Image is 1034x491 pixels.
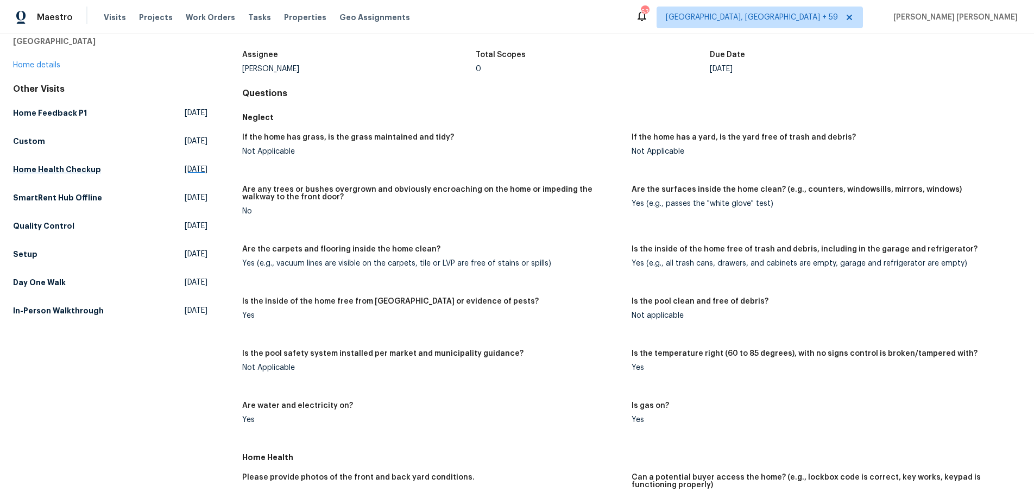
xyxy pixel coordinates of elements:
[185,305,207,316] span: [DATE]
[632,402,669,410] h5: Is gas on?
[242,51,278,59] h5: Assignee
[242,452,1021,463] h5: Home Health
[632,186,962,193] h5: Are the surfaces inside the home clean? (e.g., counters, windowsills, mirrors, windows)
[13,244,207,264] a: Setup[DATE]
[185,277,207,288] span: [DATE]
[13,103,207,123] a: Home Feedback P1[DATE]
[13,305,104,316] h5: In-Person Walkthrough
[632,148,1012,155] div: Not Applicable
[13,164,101,175] h5: Home Health Checkup
[13,221,74,231] h5: Quality Control
[13,273,207,292] a: Day One Walk[DATE]
[13,188,207,207] a: SmartRent Hub Offline[DATE]
[242,207,623,215] div: No
[242,364,623,372] div: Not Applicable
[13,301,207,320] a: In-Person Walkthrough[DATE]
[248,14,271,21] span: Tasks
[13,216,207,236] a: Quality Control[DATE]
[242,350,524,357] h5: Is the pool safety system installed per market and municipality guidance?
[185,136,207,147] span: [DATE]
[13,131,207,151] a: Custom[DATE]
[710,51,745,59] h5: Due Date
[632,474,1012,489] h5: Can a potential buyer access the home? (e.g., lockbox code is correct, key works, keypad is funct...
[13,84,207,95] div: Other Visits
[242,416,623,424] div: Yes
[242,474,475,481] h5: Please provide photos of the front and back yard conditions.
[641,7,648,17] div: 633
[476,65,709,73] div: 0
[13,108,87,118] h5: Home Feedback P1
[666,12,838,23] span: [GEOGRAPHIC_DATA], [GEOGRAPHIC_DATA] + 59
[185,249,207,260] span: [DATE]
[13,61,60,69] a: Home details
[13,277,66,288] h5: Day One Walk
[13,249,37,260] h5: Setup
[632,312,1012,319] div: Not applicable
[185,192,207,203] span: [DATE]
[242,65,476,73] div: [PERSON_NAME]
[632,364,1012,372] div: Yes
[242,298,539,305] h5: Is the inside of the home free from [GEOGRAPHIC_DATA] or evidence of pests?
[242,148,623,155] div: Not Applicable
[632,416,1012,424] div: Yes
[889,12,1018,23] span: [PERSON_NAME] [PERSON_NAME]
[242,88,1021,99] h4: Questions
[476,51,526,59] h5: Total Scopes
[186,12,235,23] span: Work Orders
[37,12,73,23] span: Maestro
[139,12,173,23] span: Projects
[242,134,454,141] h5: If the home has grass, is the grass maintained and tidy?
[339,12,410,23] span: Geo Assignments
[710,65,943,73] div: [DATE]
[632,200,1012,207] div: Yes (e.g., passes the "white glove" test)
[242,186,623,201] h5: Are any trees or bushes overgrown and obviously encroaching on the home or impeding the walkway t...
[632,260,1012,267] div: Yes (e.g., all trash cans, drawers, and cabinets are empty, garage and refrigerator are empty)
[13,136,45,147] h5: Custom
[13,192,102,203] h5: SmartRent Hub Offline
[185,164,207,175] span: [DATE]
[284,12,326,23] span: Properties
[632,298,768,305] h5: Is the pool clean and free of debris?
[242,246,440,253] h5: Are the carpets and flooring inside the home clean?
[632,134,856,141] h5: If the home has a yard, is the yard free of trash and debris?
[242,260,623,267] div: Yes (e.g., vacuum lines are visible on the carpets, tile or LVP are free of stains or spills)
[632,246,978,253] h5: Is the inside of the home free of trash and debris, including in the garage and refrigerator?
[242,312,623,319] div: Yes
[185,221,207,231] span: [DATE]
[13,36,207,47] h5: [GEOGRAPHIC_DATA]
[13,160,207,179] a: Home Health Checkup[DATE]
[242,112,1021,123] h5: Neglect
[242,402,353,410] h5: Are water and electricity on?
[632,350,978,357] h5: Is the temperature right (60 to 85 degrees), with no signs control is broken/tampered with?
[104,12,126,23] span: Visits
[185,108,207,118] span: [DATE]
